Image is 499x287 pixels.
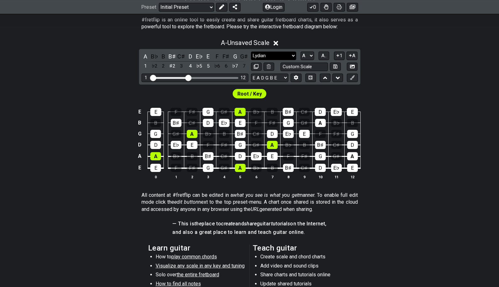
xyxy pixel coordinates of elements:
button: Toggle Dexterity for all fretkits [320,3,332,11]
div: toggle pitch class [195,52,203,61]
div: toggle scale degree [213,62,221,70]
div: toggle scale degree [159,62,168,70]
div: G♯ [171,130,181,138]
div: F♯ [267,119,278,127]
div: G [203,164,213,172]
span: First enable full edit mode to edit [237,89,262,98]
select: Tuning [251,74,288,82]
div: toggle pitch class [186,52,194,61]
div: E [150,108,161,116]
div: F♯ [186,108,197,116]
div: B [150,119,161,127]
th: 11 [328,174,344,180]
button: 1 [334,52,345,60]
div: B♯ [283,164,294,172]
div: E [347,164,358,172]
div: B♭ [203,130,213,138]
td: D [136,139,143,151]
th: 6 [248,174,264,180]
div: B [219,130,230,138]
li: Add video and sound clips [260,262,350,271]
div: B♯ [283,108,294,116]
div: B♭ [251,164,262,172]
div: A [267,141,278,149]
th: 2 [184,174,200,180]
em: share [244,221,257,227]
div: 1 [145,75,147,80]
span: A - Unsaved Scale [221,39,269,47]
div: F♯ [187,164,197,172]
div: E [299,130,310,138]
button: Create image [347,3,358,11]
div: B [187,152,197,160]
div: F♯ [299,152,310,160]
button: First click edit preset to enable marker editing [347,74,358,82]
th: 5 [232,174,248,180]
div: toggle scale degree [204,62,212,70]
h2: Teach guitar [253,245,351,251]
h4: — This is place to and guitar on the Internet, [172,220,326,227]
select: Scale [251,52,296,60]
div: F [315,130,326,138]
div: F [171,164,181,172]
div: G♯ [331,152,342,160]
div: B♭ [251,108,262,116]
div: 12 [241,75,246,80]
div: B [347,119,358,127]
button: Edit Preset [216,3,227,11]
div: G [150,130,161,138]
button: 0 [307,3,319,11]
button: A [347,52,358,60]
span: How to find all notes [156,281,201,287]
li: Solo over [156,271,245,280]
td: E [136,162,143,174]
div: B♭ [171,152,181,160]
div: toggle pitch class [159,52,168,61]
div: toggle scale degree [240,62,248,70]
div: toggle pitch class [141,52,150,61]
td: B [136,117,143,128]
em: what you see is what you get [233,192,299,198]
div: F [203,141,213,149]
div: B♭ [283,141,294,149]
div: F [251,119,262,127]
th: 0 [148,174,164,180]
button: Copy [251,63,262,71]
div: toggle scale degree [222,62,230,70]
span: A.. [321,53,326,58]
li: How to [156,253,245,262]
button: A.. [319,52,329,60]
button: Login [263,3,285,11]
div: toggle pitch class [204,52,212,61]
div: E [150,164,161,172]
div: E♭ [331,108,342,116]
div: Visible fret range [141,74,248,82]
button: Share Preset [229,3,241,11]
th: 7 [264,174,280,180]
select: Preset [159,3,214,11]
div: toggle scale degree [150,62,158,70]
div: B [267,108,278,116]
em: tutorials [271,221,290,227]
h4: and also a great place to learn and teach guitar online. [172,229,326,236]
div: E [347,108,358,116]
th: 10 [312,174,328,180]
div: toggle scale degree [177,62,186,70]
div: E♭ [219,119,230,127]
span: Visualize any scale in any key and tuning [156,263,245,269]
div: B♭ [331,119,342,127]
em: create [221,221,235,227]
em: the [194,221,202,227]
div: D [315,164,326,172]
button: Edit Tuning [291,74,301,82]
div: F [283,152,294,160]
div: G♯ [251,141,262,149]
div: G [235,141,246,149]
div: toggle scale degree [168,62,176,70]
em: edit button [174,199,198,205]
div: E [267,152,278,160]
div: B♯ [171,119,181,127]
div: D [267,130,278,138]
button: Store user defined scale [330,63,341,71]
div: C♯ [251,130,262,138]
